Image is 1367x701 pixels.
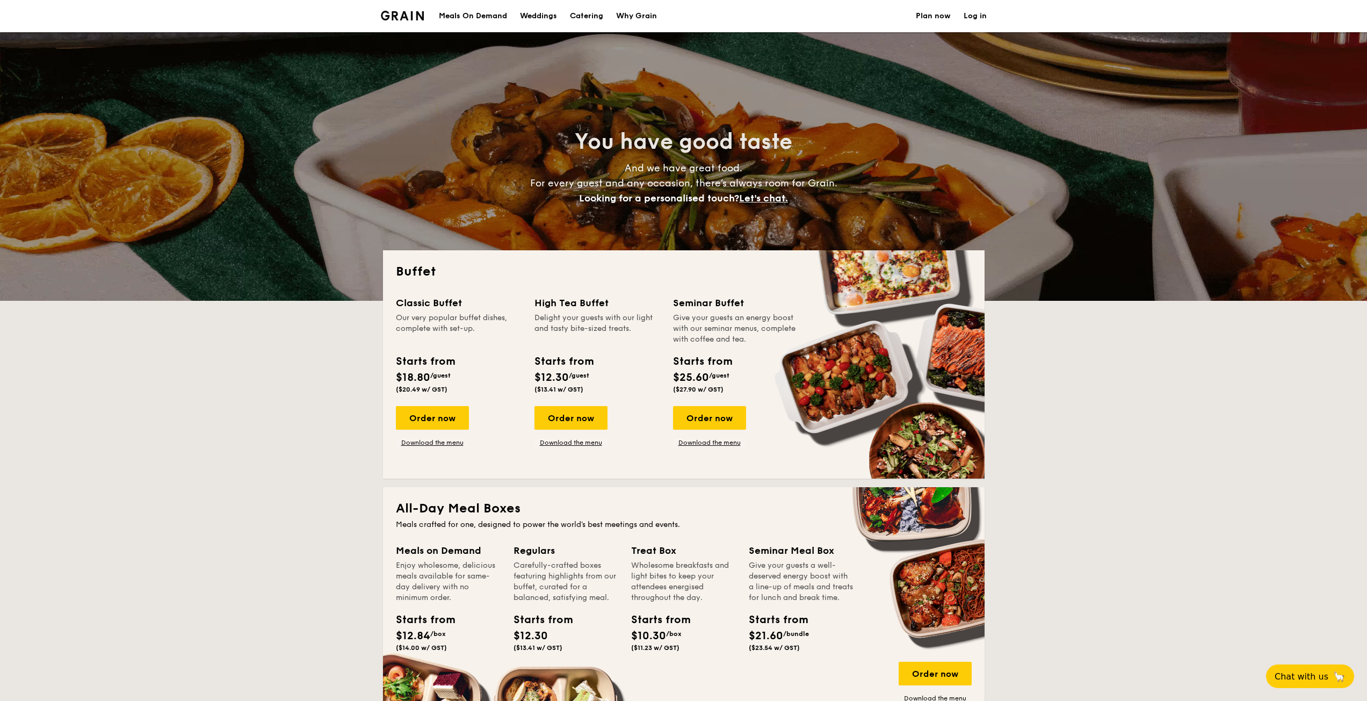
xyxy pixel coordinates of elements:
[673,386,724,393] span: ($27.90 w/ GST)
[513,630,548,642] span: $12.30
[396,438,469,447] a: Download the menu
[631,543,736,558] div: Treat Box
[396,519,972,530] div: Meals crafted for one, designed to power the world's best meetings and events.
[673,353,732,370] div: Starts from
[396,644,447,652] span: ($14.00 w/ GST)
[899,662,972,685] div: Order now
[1275,671,1328,682] span: Chat with us
[631,644,679,652] span: ($11.23 w/ GST)
[666,630,682,638] span: /box
[396,353,454,370] div: Starts from
[739,192,788,204] span: Let's chat.
[673,295,799,310] div: Seminar Buffet
[396,406,469,430] div: Order now
[749,543,854,558] div: Seminar Meal Box
[783,630,809,638] span: /bundle
[534,371,569,384] span: $12.30
[396,386,447,393] span: ($20.49 w/ GST)
[396,612,444,628] div: Starts from
[513,612,562,628] div: Starts from
[749,560,854,603] div: Give your guests a well-deserved energy boost with a line-up of meals and treats for lunch and br...
[513,543,618,558] div: Regulars
[396,263,972,280] h2: Buffet
[579,192,739,204] span: Looking for a personalised touch?
[749,612,797,628] div: Starts from
[631,560,736,603] div: Wholesome breakfasts and light bites to keep your attendees energised throughout the day.
[396,313,522,345] div: Our very popular buffet dishes, complete with set-up.
[673,406,746,430] div: Order now
[381,11,424,20] a: Logotype
[534,438,607,447] a: Download the menu
[513,644,562,652] span: ($13.41 w/ GST)
[673,371,709,384] span: $25.60
[749,644,800,652] span: ($23.54 w/ GST)
[430,372,451,379] span: /guest
[396,560,501,603] div: Enjoy wholesome, delicious meals available for same-day delivery with no minimum order.
[569,372,589,379] span: /guest
[530,162,837,204] span: And we have great food. For every guest and any occasion, there’s always room for Grain.
[396,630,430,642] span: $12.84
[709,372,729,379] span: /guest
[396,371,430,384] span: $18.80
[534,406,607,430] div: Order now
[1333,670,1346,683] span: 🦙
[1266,664,1354,688] button: Chat with us🦙
[673,313,799,345] div: Give your guests an energy boost with our seminar menus, complete with coffee and tea.
[430,630,446,638] span: /box
[534,313,660,345] div: Delight your guests with our light and tasty bite-sized treats.
[396,543,501,558] div: Meals on Demand
[396,295,522,310] div: Classic Buffet
[381,11,424,20] img: Grain
[749,630,783,642] span: $21.60
[534,353,593,370] div: Starts from
[513,560,618,603] div: Carefully-crafted boxes featuring highlights from our buffet, curated for a balanced, satisfying ...
[673,438,746,447] a: Download the menu
[396,500,972,517] h2: All-Day Meal Boxes
[631,630,666,642] span: $10.30
[534,295,660,310] div: High Tea Buffet
[575,129,792,155] span: You have good taste
[631,612,679,628] div: Starts from
[534,386,583,393] span: ($13.41 w/ GST)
